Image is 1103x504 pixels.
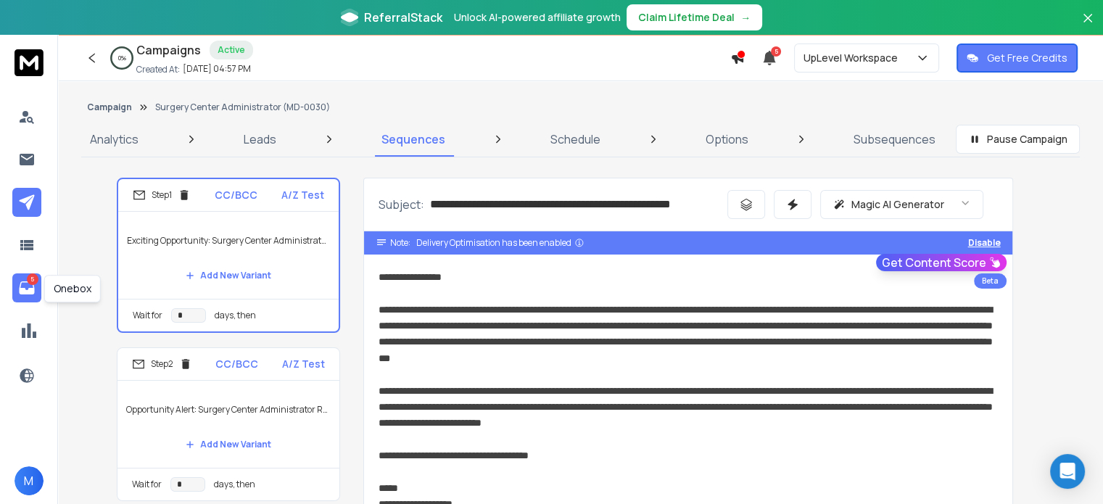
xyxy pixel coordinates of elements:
button: Add New Variant [174,261,283,290]
a: Subsequences [845,122,944,157]
p: 0 % [118,54,126,62]
a: Schedule [542,122,609,157]
p: A/Z Test [281,188,324,202]
a: 5 [12,273,41,302]
div: Open Intercom Messenger [1050,454,1085,489]
p: CC/BCC [215,188,257,202]
p: Analytics [90,131,139,148]
div: Delivery Optimisation has been enabled [416,237,584,249]
p: Options [706,131,748,148]
li: Step2CC/BCCA/Z TestOpportunity Alert: Surgery Center Administrator RoleAdd New VariantWait forday... [117,347,340,501]
p: Wait for [132,479,162,490]
h1: Campaigns [136,41,201,59]
div: Step 2 [132,358,192,371]
button: Disable [968,237,1001,249]
span: → [740,10,751,25]
button: Add New Variant [174,430,283,459]
p: Unlock AI-powered affiliate growth [454,10,621,25]
div: Onebox [44,275,101,302]
a: Analytics [81,122,147,157]
button: Get Content Score [876,254,1007,271]
button: Magic AI Generator [820,190,983,219]
button: Close banner [1078,9,1097,44]
p: Exciting Opportunity: Surgery Center Administrator Role [127,220,330,261]
button: Pause Campaign [956,125,1080,154]
span: ReferralStack [364,9,442,26]
button: Claim Lifetime Deal→ [627,4,762,30]
p: 5 [27,273,38,285]
p: Magic AI Generator [851,197,944,212]
p: days, then [214,479,255,490]
p: A/Z Test [282,357,325,371]
p: Subsequences [854,131,935,148]
span: 5 [771,46,781,57]
p: Wait for [133,310,162,321]
p: Created At: [136,64,180,75]
li: Step1CC/BCCA/Z TestExciting Opportunity: Surgery Center Administrator RoleAdd New VariantWait for... [117,178,340,333]
p: Schedule [550,131,600,148]
p: [DATE] 04:57 PM [183,63,251,75]
p: Leads [244,131,276,148]
p: Sequences [381,131,445,148]
div: Beta [974,273,1007,289]
a: Options [697,122,757,157]
button: M [15,466,44,495]
p: Surgery Center Administrator (MD-0030) [155,102,330,113]
p: CC/BCC [215,357,258,371]
p: Opportunity Alert: Surgery Center Administrator Role [126,389,331,430]
p: UpLevel Workspace [804,51,904,65]
p: Get Free Credits [987,51,1067,65]
a: Sequences [373,122,454,157]
button: Campaign [87,102,132,113]
div: Active [210,41,253,59]
a: Leads [235,122,285,157]
p: days, then [215,310,256,321]
div: Step 1 [133,189,191,202]
span: Note: [390,237,410,249]
button: Get Free Credits [957,44,1078,73]
p: Subject: [379,196,424,213]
